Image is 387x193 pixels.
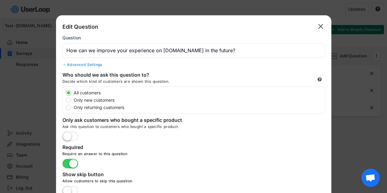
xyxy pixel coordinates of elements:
[72,91,325,95] label: All customers
[62,171,185,179] div: Show skip button
[62,62,325,67] div: Advanced Settings
[62,79,215,86] div: Decide which kind of customers are shown this question.
[316,22,325,31] button: 
[62,43,325,58] input: Type your question here...
[62,179,246,186] div: Allow customers to skip this question
[318,22,323,31] text: 
[62,72,185,79] div: Who should we ask this question to?
[62,144,185,151] div: Required
[361,169,380,187] div: Open chat
[62,35,81,41] div: Question
[72,105,325,110] label: Only returning customers
[62,124,325,132] div: Ask this question to customers who bought a specific product.
[62,117,185,124] div: Only ask customers who bought a specific product
[62,23,98,31] div: Edit Question
[62,151,246,159] div: Require an answer to this question
[72,98,325,102] label: Only new customers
